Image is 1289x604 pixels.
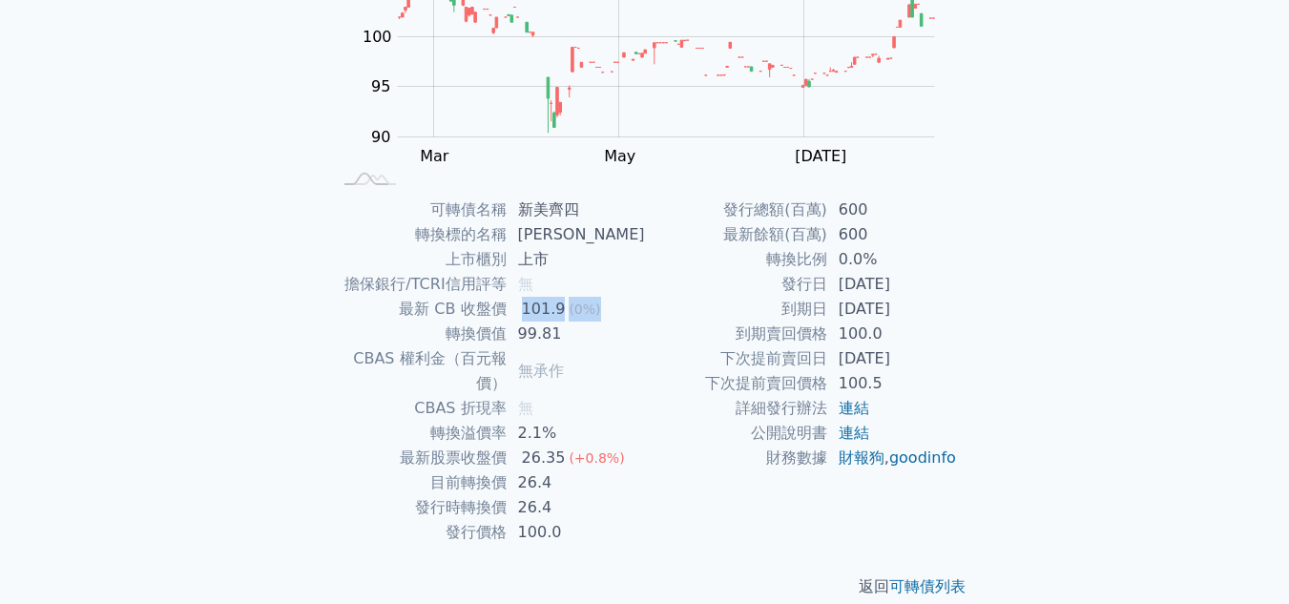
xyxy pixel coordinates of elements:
td: 目前轉換價 [332,470,507,495]
tspan: 90 [371,128,390,146]
td: [DATE] [827,297,958,322]
tspan: 100 [363,28,392,46]
td: CBAS 折現率 [332,396,507,421]
td: 新美齊四 [507,198,645,222]
td: [DATE] [827,346,958,371]
td: 2.1% [507,421,645,446]
td: 擔保銀行/TCRI信用評等 [332,272,507,297]
td: 100.0 [507,520,645,545]
td: [DATE] [827,272,958,297]
a: 連結 [839,399,869,417]
td: [PERSON_NAME] [507,222,645,247]
td: 轉換標的名稱 [332,222,507,247]
tspan: [DATE] [795,147,846,165]
td: 轉換比例 [645,247,827,272]
td: CBAS 權利金（百元報價） [332,346,507,396]
td: 下次提前賣回價格 [645,371,827,396]
td: 26.4 [507,470,645,495]
td: 發行時轉換價 [332,495,507,520]
td: 到期日 [645,297,827,322]
td: 詳細發行辦法 [645,396,827,421]
p: 返回 [309,575,981,598]
tspan: 95 [371,77,390,95]
td: 0.0% [827,247,958,272]
td: 上市櫃別 [332,247,507,272]
span: 無 [518,275,533,293]
td: 600 [827,198,958,222]
td: 到期賣回價格 [645,322,827,346]
td: 發行價格 [332,520,507,545]
div: 101.9 [518,297,570,322]
td: 26.4 [507,495,645,520]
td: 公開說明書 [645,421,827,446]
td: 可轉債名稱 [332,198,507,222]
td: 600 [827,222,958,247]
td: 99.81 [507,322,645,346]
td: 轉換價值 [332,322,507,346]
tspan: Mar [420,147,449,165]
td: 財務數據 [645,446,827,470]
div: 26.35 [518,446,570,470]
span: 無 [518,399,533,417]
a: 連結 [839,424,869,442]
td: 最新股票收盤價 [332,446,507,470]
td: 轉換溢價率 [332,421,507,446]
tspan: May [604,147,635,165]
td: 100.5 [827,371,958,396]
td: 100.0 [827,322,958,346]
td: , [827,446,958,470]
td: 最新 CB 收盤價 [332,297,507,322]
td: 最新餘額(百萬) [645,222,827,247]
td: 上市 [507,247,645,272]
a: 可轉債列表 [889,577,966,595]
td: 發行總額(百萬) [645,198,827,222]
td: 下次提前賣回日 [645,346,827,371]
a: goodinfo [889,448,956,467]
span: 無承作 [518,362,564,380]
span: (0%) [569,302,600,317]
a: 財報狗 [839,448,884,467]
td: 發行日 [645,272,827,297]
span: (+0.8%) [569,450,624,466]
